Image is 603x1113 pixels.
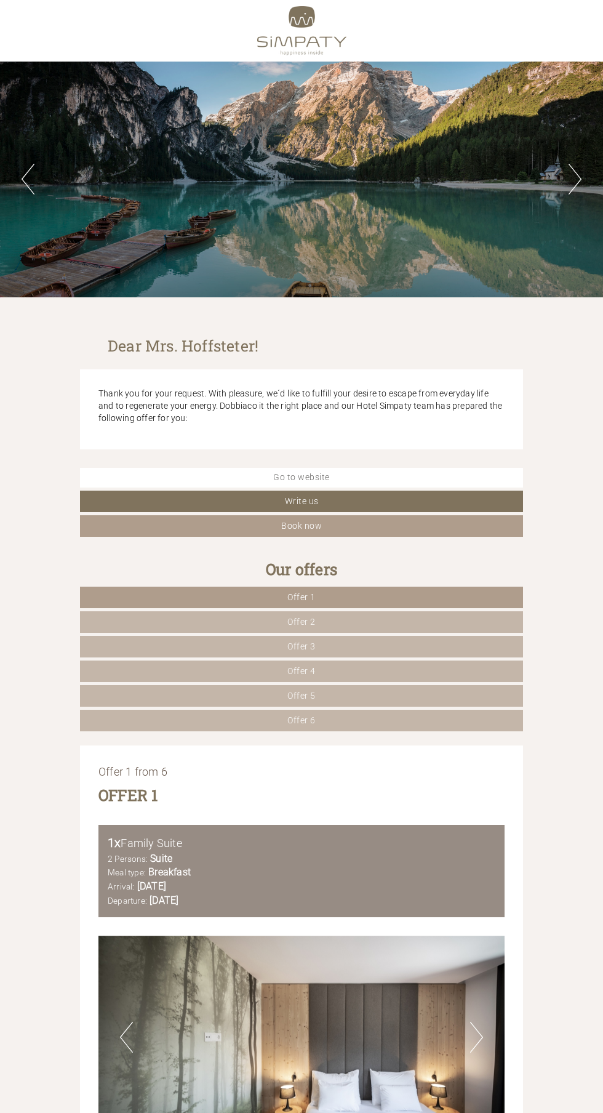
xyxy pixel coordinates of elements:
[150,894,178,906] b: [DATE]
[108,835,121,850] b: 1x
[98,765,167,778] span: Offer 1 from 6
[98,784,158,806] div: Offer 1
[108,854,148,864] small: 2 Persons:
[108,834,495,852] div: Family Suite
[108,882,135,891] small: Arrival:
[287,592,316,602] span: Offer 1
[120,1022,133,1053] button: Previous
[22,164,34,195] button: Previous
[287,666,316,676] span: Offer 4
[137,880,166,892] b: [DATE]
[80,558,523,581] div: Our offers
[287,641,316,651] span: Offer 3
[108,867,146,877] small: Meal type:
[80,468,523,488] a: Go to website
[98,388,505,425] p: Thank you for your request. With pleasure, we´d like to fulfill your desire to escape from everyd...
[80,491,523,512] a: Write us
[108,896,147,906] small: Departure:
[569,164,581,195] button: Next
[287,691,316,701] span: Offer 5
[470,1022,483,1053] button: Next
[150,853,172,864] b: Suite
[148,866,191,878] b: Breakfast
[287,617,316,627] span: Offer 2
[80,515,523,537] a: Book now
[108,337,258,355] h1: Dear Mrs. Hoffsteter!
[287,715,316,725] span: Offer 6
